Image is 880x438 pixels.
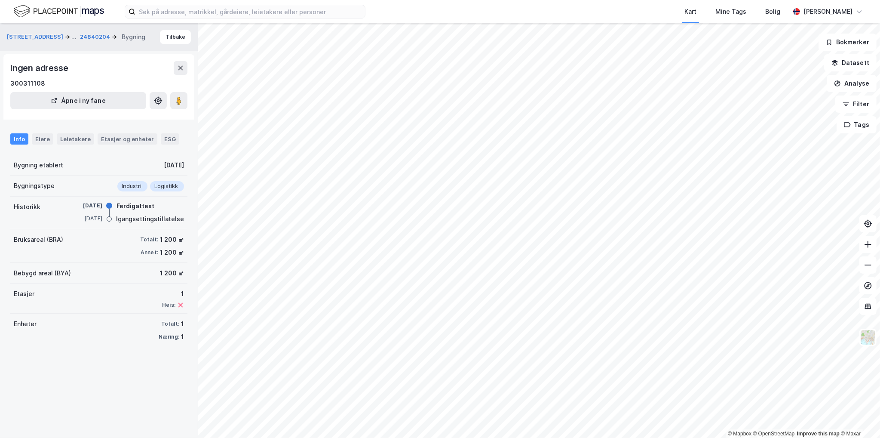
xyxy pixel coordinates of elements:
a: Improve this map [797,431,840,437]
div: [DATE] [164,160,184,170]
div: Eiere [32,133,53,145]
div: [PERSON_NAME] [803,6,852,17]
div: Enheter [14,319,37,329]
div: Ferdigattest [117,201,154,211]
button: Analyse [827,75,877,92]
div: 1 [181,332,184,342]
div: Historikk [14,202,40,212]
div: 1 [162,289,184,299]
div: Bygning [122,32,145,42]
div: Bruksareal (BRA) [14,234,63,245]
button: Datasett [824,54,877,71]
button: Tags [837,116,877,133]
div: Kart [684,6,696,17]
div: [DATE] [68,202,102,210]
div: [DATE] [68,215,102,222]
button: [STREET_ADDRESS] [7,32,65,42]
div: Info [10,133,28,145]
div: Totalt: [140,236,158,243]
a: Mapbox [728,431,751,437]
button: Tilbake [160,30,191,44]
img: logo.f888ab2527a4732fd821a326f86c7f29.svg [14,4,104,19]
div: 1 200 ㎡ [160,247,184,258]
div: Leietakere [57,133,94,145]
div: Annet: [141,249,158,256]
div: Bebygd areal (BYA) [14,268,71,278]
div: 1 [181,319,184,329]
iframe: Chat Widget [837,397,880,438]
div: Totalt: [161,321,179,327]
div: Bygning etablert [14,160,63,170]
div: Næring: [159,333,179,340]
div: Mine Tags [715,6,746,17]
div: ... [71,32,77,42]
div: Bygningstype [14,181,55,191]
div: Heis: [162,302,175,308]
div: 1 200 ㎡ [160,268,184,278]
div: ESG [161,133,179,145]
input: Søk på adresse, matrikkel, gårdeiere, leietakere eller personer [135,5,365,18]
div: 300311108 [10,78,45,89]
button: 24840204 [80,33,112,41]
div: Etasjer og enheter [101,135,154,143]
a: OpenStreetMap [753,431,795,437]
div: Igangsettingstillatelse [116,214,184,224]
img: Z [860,329,876,345]
div: Bolig [765,6,780,17]
button: Filter [835,96,877,113]
div: Etasjer [14,289,34,299]
div: 1 200 ㎡ [160,234,184,245]
button: Bokmerker [819,34,877,51]
button: Åpne i ny fane [10,92,146,109]
div: Ingen adresse [10,61,70,75]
